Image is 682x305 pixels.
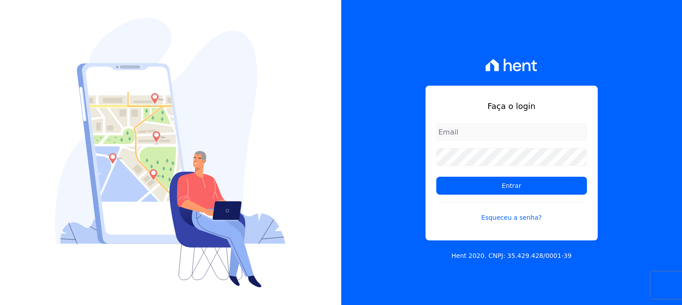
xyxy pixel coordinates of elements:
[436,177,587,195] input: Entrar
[452,251,572,261] p: Hent 2020. CNPJ: 35.429.428/0001-39
[436,202,587,222] a: Esqueceu a senha?
[436,100,587,112] h1: Faça o login
[55,18,286,288] img: Login
[436,123,587,141] input: Email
